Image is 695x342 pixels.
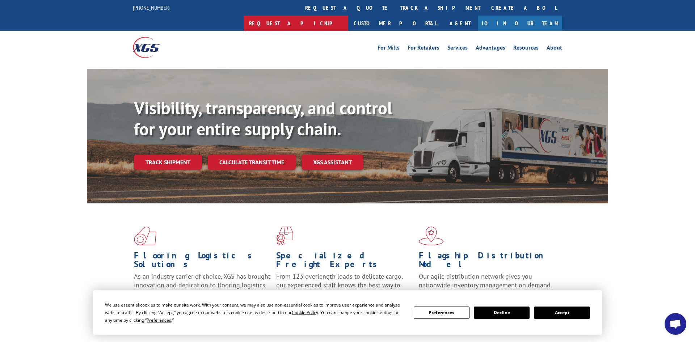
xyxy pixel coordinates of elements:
[513,45,539,53] a: Resources
[93,290,602,335] div: Cookie Consent Prompt
[378,45,400,53] a: For Mills
[414,307,469,319] button: Preferences
[244,16,348,31] a: Request a pickup
[534,307,590,319] button: Accept
[408,45,439,53] a: For Retailers
[665,313,686,335] div: Open chat
[134,251,271,272] h1: Flooring Logistics Solutions
[134,227,156,245] img: xgs-icon-total-supply-chain-intelligence-red
[476,45,505,53] a: Advantages
[276,227,293,245] img: xgs-icon-focused-on-flooring-red
[134,97,392,140] b: Visibility, transparency, and control for your entire supply chain.
[419,227,444,245] img: xgs-icon-flagship-distribution-model-red
[292,309,318,316] span: Cookie Policy
[419,272,552,289] span: Our agile distribution network gives you nationwide inventory management on demand.
[147,317,171,323] span: Preferences
[134,155,202,170] a: Track shipment
[133,4,170,11] a: [PHONE_NUMBER]
[276,272,413,304] p: From 123 overlength loads to delicate cargo, our experienced staff knows the best way to move you...
[547,45,562,53] a: About
[419,251,556,272] h1: Flagship Distribution Model
[302,155,363,170] a: XGS ASSISTANT
[348,16,442,31] a: Customer Portal
[208,155,296,170] a: Calculate transit time
[474,307,530,319] button: Decline
[447,45,468,53] a: Services
[276,251,413,272] h1: Specialized Freight Experts
[442,16,478,31] a: Agent
[478,16,562,31] a: Join Our Team
[105,301,405,324] div: We use essential cookies to make our site work. With your consent, we may also use non-essential ...
[134,272,270,298] span: As an industry carrier of choice, XGS has brought innovation and dedication to flooring logistics...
